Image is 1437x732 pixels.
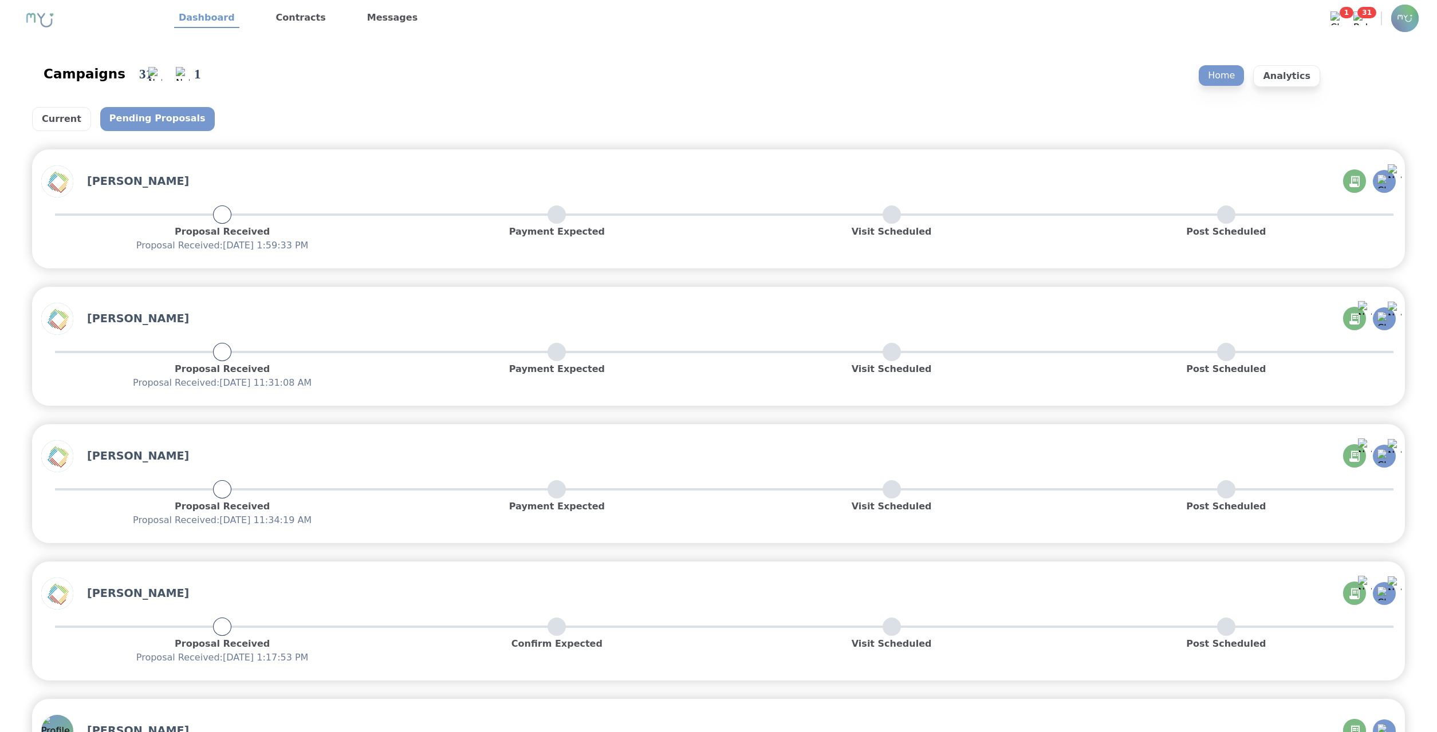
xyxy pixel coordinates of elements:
p: Visit Scheduled [725,500,1059,513]
p: Post Scheduled [1059,225,1393,239]
p: Payment Expected [389,362,724,376]
p: Pending Proposals [100,107,215,131]
img: Notification [1358,438,1372,452]
img: Notification [1358,576,1372,589]
a: Contracts [271,9,330,28]
p: Payment Expected [389,225,724,239]
p: Post Scheduled [1059,637,1393,651]
img: Chat [1377,587,1391,600]
img: Notification [1388,576,1401,590]
p: Proposal Received [55,225,389,239]
img: Notification [176,67,190,81]
img: Profile [41,303,73,335]
p: Proposal Received : [DATE] 11:34:19 AM [55,513,389,527]
a: Messages [363,9,422,28]
img: Profile [41,440,73,472]
p: Post Scheduled [1059,362,1393,376]
h3: [PERSON_NAME] [87,585,189,602]
a: Dashboard [174,9,239,28]
img: Profile [1391,5,1419,32]
p: Current [32,107,91,131]
img: Notification [1358,301,1372,315]
div: 1 [194,64,203,84]
img: Profile [41,165,73,197]
p: Visit Scheduled [725,225,1059,239]
p: Analytics [1253,65,1320,87]
img: Notification [148,67,162,81]
p: Visit Scheduled [725,362,1059,376]
p: Proposal Received [55,362,389,376]
span: 31 [1357,7,1376,18]
span: 1 [1340,7,1353,18]
p: Confirm Expected [389,637,724,651]
p: Post Scheduled [1059,500,1393,513]
div: Campaigns [44,65,125,83]
img: Notification [1388,439,1401,453]
p: Proposal Received : [DATE] 11:31:08 AM [55,376,389,390]
img: Notification [1388,164,1401,178]
img: Chat [1377,175,1391,188]
img: Chat [1377,449,1391,463]
p: Payment Expected [389,500,724,513]
p: Visit Scheduled [725,637,1059,651]
h3: [PERSON_NAME] [87,448,189,464]
img: Notification [1388,302,1401,315]
img: Chat [1377,312,1391,326]
h3: [PERSON_NAME] [87,311,189,327]
div: 31 [139,64,148,84]
p: Home [1199,65,1244,86]
img: Profile [41,577,73,610]
img: Chat [1330,11,1344,25]
p: Proposal Received [55,500,389,513]
p: Proposal Received : [DATE] 1:17:53 PM [55,651,389,664]
h3: [PERSON_NAME] [87,173,189,189]
p: Proposal Received : [DATE] 1:59:33 PM [55,239,389,252]
p: Proposal Received [55,637,389,651]
img: Bell [1353,11,1367,25]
